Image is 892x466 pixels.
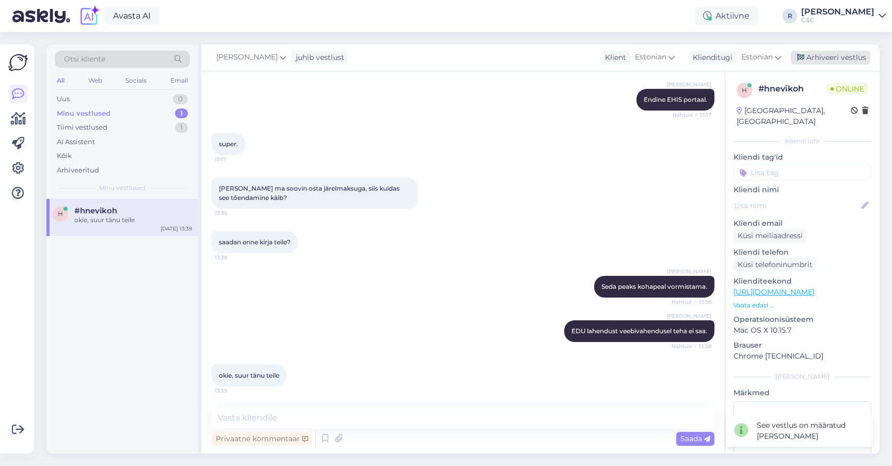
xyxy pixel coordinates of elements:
[758,83,826,95] div: # hnevikoh
[104,7,160,25] a: Avasta AI
[74,206,117,215] span: #hnevikoh
[64,54,105,65] span: Otsi kliente
[791,51,870,65] div: Arhiveeri vestlus
[734,301,871,310] p: Vaata edasi ...
[801,8,886,24] a: [PERSON_NAME]C&C
[8,53,28,72] img: Askly Logo
[734,184,871,195] p: Kliendi nimi
[57,165,99,176] div: Arhiveeritud
[734,287,815,297] a: [URL][DOMAIN_NAME]
[734,340,871,351] p: Brauser
[672,343,711,350] span: Nähtud ✓ 13:38
[215,254,253,261] span: 13:38
[215,209,253,217] span: 13:38
[801,8,874,16] div: [PERSON_NAME]
[734,387,871,398] p: Märkmed
[734,314,871,325] p: Operatsioonisüsteem
[173,94,188,104] div: 0
[215,387,253,395] span: 13:39
[57,137,95,147] div: AI Assistent
[292,52,344,63] div: juhib vestlust
[734,276,871,287] p: Klienditeekond
[734,152,871,163] p: Kliendi tag'id
[215,156,253,163] span: 13:17
[673,111,711,119] span: Nähtud ✓ 13:17
[57,122,107,133] div: Tiimi vestlused
[161,225,192,232] div: [DATE] 13:39
[601,52,626,63] div: Klient
[667,81,711,88] span: [PERSON_NAME]
[734,165,871,180] input: Lisa tag
[734,372,871,381] div: [PERSON_NAME]
[734,351,871,362] p: Chrome [TECHNICAL_ID]
[57,94,70,104] div: Uus
[168,74,190,87] div: Email
[757,420,865,442] div: See vestlus on määratud [PERSON_NAME]
[219,238,291,246] span: saadan enne kirja teile?
[667,268,711,275] span: [PERSON_NAME]
[216,52,278,63] span: [PERSON_NAME]
[219,140,238,148] span: super.
[734,136,871,146] div: Kliendi info
[55,74,67,87] div: All
[680,434,710,443] span: Saada
[689,52,732,63] div: Klienditugi
[175,108,188,119] div: 1
[86,74,104,87] div: Web
[219,371,279,379] span: okie, suur tänu teile
[571,327,707,335] span: EDU lahendust veebivahendusel teha ei saa.
[734,200,859,211] input: Lisa nimi
[99,183,146,193] span: Minu vestlused
[741,52,773,63] span: Estonian
[123,74,149,87] div: Socials
[212,432,312,446] div: Privaatne kommentaar
[734,218,871,229] p: Kliendi email
[667,312,711,320] span: [PERSON_NAME]
[644,96,707,103] span: Endine EHIS portaal.
[57,151,72,161] div: Kõik
[175,122,188,133] div: 1
[635,52,666,63] span: Estonian
[734,325,871,336] p: Mac OS X 10.15.7
[78,5,100,27] img: explore-ai
[219,184,401,201] span: [PERSON_NAME] ma soovin osta järelmaksuga, siis kuidas see tõendamine käib?
[74,215,192,225] div: okie, suur tänu teile
[742,86,747,94] span: h
[58,210,63,218] span: h
[801,16,874,24] div: C&C
[57,108,110,119] div: Minu vestlused
[737,105,851,127] div: [GEOGRAPHIC_DATA], [GEOGRAPHIC_DATA]
[672,298,711,306] span: Nähtud ✓ 13:38
[601,283,707,290] span: Seda peaks kohapeal vormistama.
[734,247,871,258] p: Kliendi telefon
[826,83,868,95] span: Online
[695,7,758,25] div: Aktiivne
[783,9,797,23] div: R
[734,258,817,272] div: Küsi telefoninumbrit
[734,229,807,243] div: Küsi meiliaadressi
